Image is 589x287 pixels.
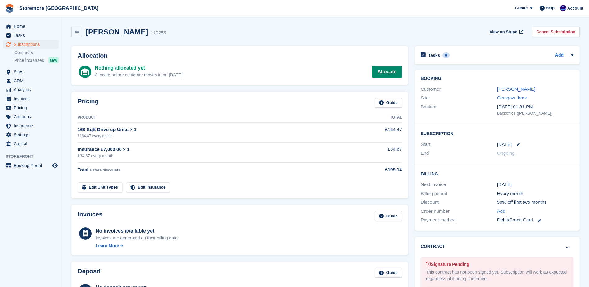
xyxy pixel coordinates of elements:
div: Start [421,141,497,148]
img: stora-icon-8386f47178a22dfd0bd8f6a31ec36ba5ce8667c1dd55bd0f319d3a0aa187defe.svg [5,4,14,13]
a: menu [3,94,59,103]
span: Storefront [6,153,62,160]
h2: [PERSON_NAME] [86,28,148,36]
h2: Invoices [78,211,102,221]
span: Account [567,5,583,11]
time: 2025-10-01 00:00:00 UTC [497,141,512,148]
a: menu [3,139,59,148]
div: Debit/Credit Card [497,216,573,224]
a: menu [3,112,59,121]
a: menu [3,161,59,170]
div: Learn More [96,243,119,249]
div: Payment method [421,216,497,224]
a: menu [3,76,59,85]
div: Backoffice ([PERSON_NAME]) [497,110,573,116]
span: View on Stripe [490,29,517,35]
a: Add [497,208,505,215]
span: Create [515,5,528,11]
div: End [421,150,497,157]
a: Learn More [96,243,179,249]
td: £34.67 [352,142,402,162]
div: Insurance £7,000.00 × 1 [78,146,352,153]
div: Discount [421,199,497,206]
div: Invoices are generated on their billing date. [96,235,179,241]
h2: Booking [421,76,573,81]
a: Preview store [51,162,59,169]
h2: Deposit [78,268,100,278]
h2: Subscription [421,130,573,136]
div: Signature Pending [426,261,568,268]
a: [PERSON_NAME] [497,86,535,92]
div: Nothing allocated yet [95,64,182,72]
div: This contract has not been signed yet. Subscription will work as expected regardless of it being ... [426,269,568,282]
div: [DATE] [497,181,573,188]
span: CRM [14,76,51,85]
span: Sites [14,67,51,76]
a: menu [3,121,59,130]
a: Storemore [GEOGRAPHIC_DATA] [17,3,101,13]
div: Allocate before customer moves in on [DATE] [95,72,182,78]
div: £164.47 every month [78,133,352,139]
span: Tasks [14,31,51,40]
span: Settings [14,130,51,139]
a: Add [555,52,564,59]
div: Customer [421,86,497,93]
div: 160 Sqft Drive up Units × 1 [78,126,352,133]
a: Glasgow Ibrox [497,95,527,100]
a: Allocate [372,66,402,78]
h2: Tasks [428,52,440,58]
span: Price increases [14,57,44,63]
div: No invoices available yet [96,227,179,235]
h2: Billing [421,171,573,177]
th: Product [78,113,352,123]
h2: Contract [421,243,445,250]
h2: Pricing [78,98,99,108]
a: menu [3,130,59,139]
a: menu [3,67,59,76]
div: Every month [497,190,573,197]
td: £164.47 [352,123,402,142]
span: Before discounts [90,168,120,172]
h2: Allocation [78,52,402,59]
span: Subscriptions [14,40,51,49]
a: menu [3,22,59,31]
a: Guide [375,268,402,278]
span: Home [14,22,51,31]
a: Guide [375,211,402,221]
a: menu [3,85,59,94]
a: menu [3,103,59,112]
a: Price increases NEW [14,57,59,64]
span: Insurance [14,121,51,130]
span: Invoices [14,94,51,103]
span: Ongoing [497,150,515,156]
span: Total [78,167,88,172]
div: [DATE] 01:31 PM [497,103,573,111]
a: menu [3,40,59,49]
div: 0 [442,52,450,58]
a: Guide [375,98,402,108]
span: Help [546,5,555,11]
a: Cancel Subscription [532,27,580,37]
span: Coupons [14,112,51,121]
span: Booking Portal [14,161,51,170]
div: Billing period [421,190,497,197]
a: Edit Insurance [126,182,170,193]
div: 50% off first two months [497,199,573,206]
th: Total [352,113,402,123]
a: Edit Unit Types [78,182,122,193]
div: 110255 [151,30,166,37]
div: Site [421,94,497,102]
div: NEW [48,57,59,63]
a: Contracts [14,50,59,56]
img: Angela [560,5,566,11]
div: £199.14 [352,166,402,173]
div: Order number [421,208,497,215]
div: Booked [421,103,497,116]
a: menu [3,31,59,40]
span: Analytics [14,85,51,94]
div: £34.67 every month [78,153,352,159]
a: View on Stripe [487,27,525,37]
div: Next invoice [421,181,497,188]
span: Pricing [14,103,51,112]
span: Capital [14,139,51,148]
